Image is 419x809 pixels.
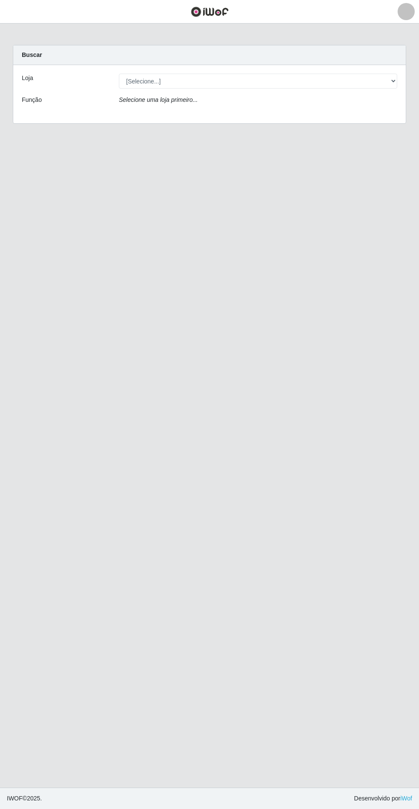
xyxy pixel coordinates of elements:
img: CoreUI Logo [191,6,229,17]
strong: Buscar [22,51,42,58]
span: Desenvolvido por [354,794,412,803]
span: IWOF [7,795,23,802]
a: iWof [400,795,412,802]
label: Loja [22,74,33,83]
i: Selecione uma loja primeiro... [119,96,198,103]
span: © 2025 . [7,794,42,803]
label: Função [22,95,42,104]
